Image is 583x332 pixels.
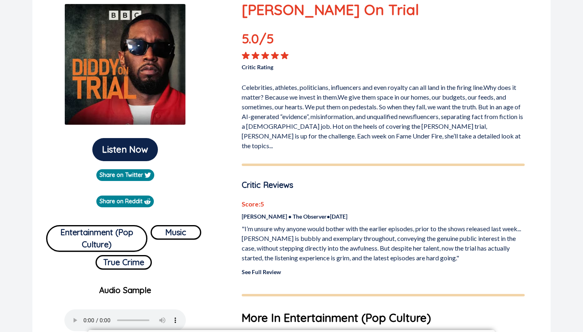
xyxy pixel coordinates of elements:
[242,224,525,263] p: "I’m unsure why anyone would bother with the earlier episodes, prior to the shows released last w...
[151,225,201,240] button: Music
[96,252,152,270] a: True Crime
[242,212,525,221] p: [PERSON_NAME] • The Observer • [DATE]
[64,4,186,125] img: Diddy On Trial
[96,169,154,181] a: Share on Twitter
[64,309,186,331] audio: Your browser does not support the audio element
[151,222,201,252] a: Music
[242,60,383,71] p: Critic Rating
[242,79,525,151] p: Celebrities, athletes, politicians, influencers and even royalty can all land in the firing line....
[46,225,147,252] button: Entertainment (Pop Culture)
[242,179,525,191] p: Critic Reviews
[242,309,525,326] h1: More In Entertainment (Pop Culture)
[242,29,298,51] p: 5.0 /5
[242,199,525,209] p: Score: 5
[96,255,152,270] button: True Crime
[96,196,154,207] a: Share on Reddit
[92,138,158,161] button: Listen Now
[242,268,281,275] a: See Full Review
[39,284,212,296] p: Audio Sample
[46,222,147,252] a: Entertainment (Pop Culture)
